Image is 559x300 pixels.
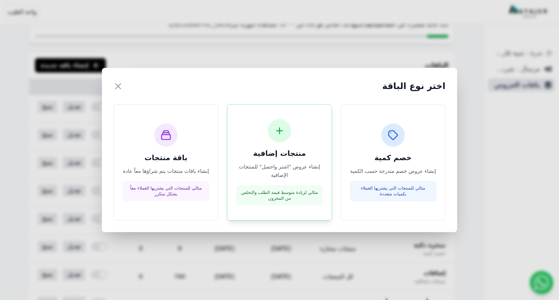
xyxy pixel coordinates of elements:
h3: خصم كمية [350,153,436,163]
button: × [114,80,123,93]
p: مثالي للمنتجات التي يشتريها العملاء معاً بشكل متكرر [127,185,205,197]
p: مثالي لزيادة متوسط قيمة الطلب والتخلص من المخزون [241,190,318,201]
p: إنشاء باقات منتجات يتم شراؤها معاً عادة [123,167,209,175]
h3: باقة منتجات [123,153,209,163]
p: إنشاء عروض "اشتر واحصل" للمنتجات الإضافية [236,163,323,179]
h3: منتجات إضافية [236,148,323,158]
p: مثالي للمنتجات التي يشتريها العملاء بكميات متعددة [354,185,432,197]
p: إنشاء عروض خصم متدرجة حسب الكمية [350,167,436,175]
h2: اختر نوع الباقة [382,80,445,92]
